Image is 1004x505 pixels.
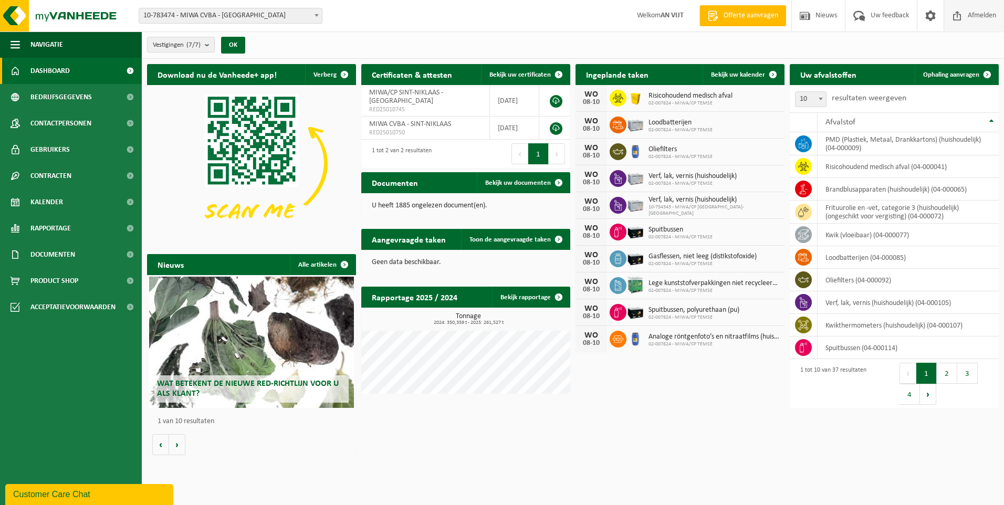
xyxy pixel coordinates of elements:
[30,241,75,268] span: Documenten
[489,71,551,78] span: Bekijk uw certificaten
[490,85,539,117] td: [DATE]
[649,333,779,341] span: Analoge röntgenfoto’s en nitraatfilms (huishoudelijk)
[30,84,92,110] span: Bedrijfsgegevens
[818,155,999,178] td: risicohoudend medisch afval (04-000041)
[649,181,737,187] span: 02-007824 - MIWA/CP TEMSE
[649,226,713,234] span: Spuitbussen
[626,302,644,320] img: PB-LB-0680-HPE-BK-11
[157,380,339,398] span: Wat betekent de nieuwe RED-richtlijn voor u als klant?
[626,195,644,213] img: PB-LB-0680-HPE-GY-11
[153,37,201,53] span: Vestigingen
[703,64,783,85] a: Bekijk uw kalender
[481,64,569,85] a: Bekijk uw certificaten
[305,64,355,85] button: Verberg
[649,306,739,314] span: Spuitbussen, polyurethaan (pu)
[139,8,322,23] span: 10-783474 - MIWA CVBA - SINT-NIKLAAS
[818,224,999,246] td: kwik (vloeibaar) (04-000077)
[313,71,337,78] span: Verberg
[581,278,602,286] div: WO
[581,197,602,206] div: WO
[818,336,999,359] td: spuitbussen (04-000114)
[369,106,482,114] span: RED25010745
[937,363,957,384] button: 2
[147,254,194,275] h2: Nieuws
[649,288,779,294] span: 02-007824 - MIWA/CP TEMSE
[818,201,999,224] td: frituurolie en -vet, categorie 3 (huishoudelijk) (ongeschikt voor vergisting) (04-000072)
[649,261,757,267] span: 02-007824 - MIWA/CP TEMSE
[469,236,551,243] span: Toon de aangevraagde taken
[152,434,169,455] button: Vorige
[649,127,713,133] span: 02-007824 - MIWA/CP TEMSE
[649,279,779,288] span: Lege kunststofverpakkingen niet recycleerbaar
[581,206,602,213] div: 08-10
[649,172,737,181] span: Verf, lak, vernis (huishoudelijk)
[169,434,185,455] button: Volgende
[661,12,684,19] strong: AN VIJT
[649,234,713,240] span: 02-007824 - MIWA/CP TEMSE
[492,287,569,308] a: Bekijk rapportage
[576,64,659,85] h2: Ingeplande taken
[649,341,779,348] span: 02-007824 - MIWA/CP TEMSE
[581,340,602,347] div: 08-10
[361,172,428,193] h2: Documenten
[30,31,63,58] span: Navigatie
[649,204,779,217] span: 10-754343 - MIWA/CP [GEOGRAPHIC_DATA]-[GEOGRAPHIC_DATA]
[957,363,978,384] button: 3
[290,254,355,275] a: Alle artikelen
[549,143,565,164] button: Next
[30,136,70,163] span: Gebruikers
[626,275,644,294] img: PB-HB-1400-HPE-GN-11
[790,64,867,85] h2: Uw afvalstoffen
[30,58,70,84] span: Dashboard
[795,91,827,107] span: 10
[147,85,356,242] img: Download de VHEPlus App
[649,145,713,154] span: Oliefilters
[5,482,175,505] iframe: chat widget
[461,229,569,250] a: Toon de aangevraagde taken
[649,314,739,321] span: 02-007824 - MIWA/CP TEMSE
[916,363,937,384] button: 1
[221,37,245,54] button: OK
[30,294,116,320] span: Acceptatievoorwaarden
[626,169,644,186] img: PB-LB-0680-HPE-GY-11
[626,222,644,240] img: PB-LB-0680-HPE-BK-11
[649,252,757,261] span: Gasflessen, niet leeg (distikstofoxide)
[915,64,998,85] a: Ophaling aanvragen
[818,269,999,291] td: oliefilters (04-000092)
[581,251,602,259] div: WO
[30,268,78,294] span: Product Shop
[369,120,451,128] span: MIWA CVBA - SINT-NIKLAAS
[581,125,602,133] div: 08-10
[581,331,602,340] div: WO
[361,64,463,85] h2: Certificaten & attesten
[139,8,322,24] span: 10-783474 - MIWA CVBA - SINT-NIKLAAS
[832,94,906,102] label: resultaten weergeven
[626,115,644,133] img: PB-LB-0680-HPE-GY-11
[699,5,786,26] a: Offerte aanvragen
[369,129,482,137] span: RED25010750
[581,286,602,293] div: 08-10
[477,172,569,193] a: Bekijk uw documenten
[626,249,644,267] img: PB-LB-0680-HPE-BK-11
[367,142,432,165] div: 1 tot 2 van 2 resultaten
[900,384,920,405] button: 4
[626,329,644,347] img: PB-OT-0120-HPE-00-02
[581,259,602,267] div: 08-10
[581,152,602,160] div: 08-10
[825,118,855,127] span: Afvalstof
[369,89,443,105] span: MIWA/CP SINT-NIKLAAS - [GEOGRAPHIC_DATA]
[372,259,560,266] p: Geen data beschikbaar.
[581,171,602,179] div: WO
[361,287,468,307] h2: Rapportage 2025 / 2024
[796,92,826,107] span: 10
[186,41,201,48] count: (7/7)
[920,384,936,405] button: Next
[30,189,63,215] span: Kalender
[649,119,713,127] span: Loodbatterijen
[147,64,287,85] h2: Download nu de Vanheede+ app!
[649,154,713,160] span: 02-007824 - MIWA/CP TEMSE
[485,180,551,186] span: Bekijk uw documenten
[818,132,999,155] td: PMD (Plastiek, Metaal, Drankkartons) (huishoudelijk) (04-000009)
[818,314,999,336] td: kwikthermometers (huishoudelijk) (04-000107)
[581,117,602,125] div: WO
